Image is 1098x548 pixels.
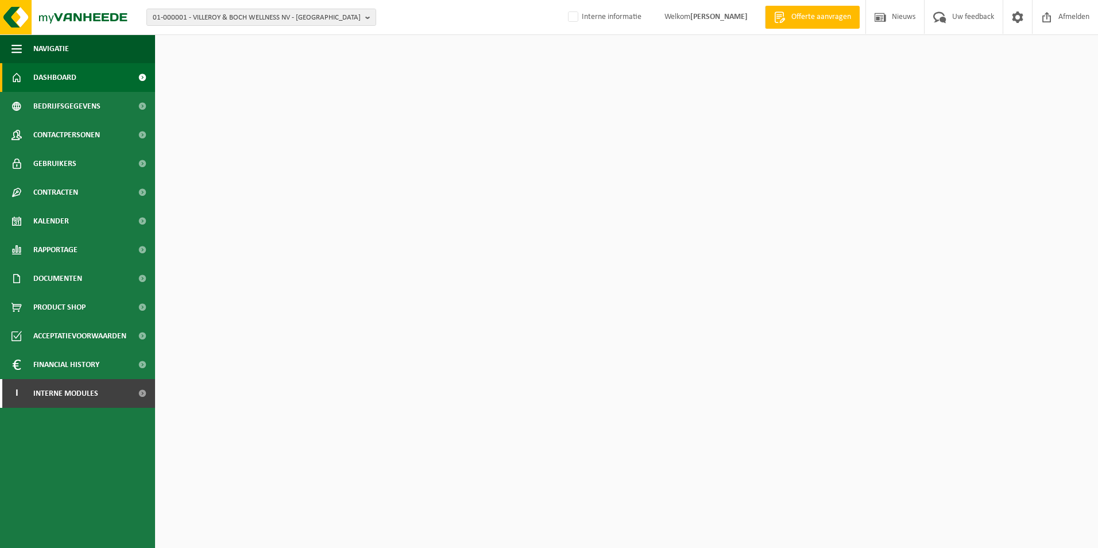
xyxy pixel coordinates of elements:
[33,322,126,350] span: Acceptatievoorwaarden
[146,9,376,26] button: 01-000001 - VILLEROY & BOCH WELLNESS NV - [GEOGRAPHIC_DATA]
[33,34,69,63] span: Navigatie
[566,9,641,26] label: Interne informatie
[765,6,860,29] a: Offerte aanvragen
[33,207,69,236] span: Kalender
[33,293,86,322] span: Product Shop
[33,149,76,178] span: Gebruikers
[11,379,22,408] span: I
[33,92,100,121] span: Bedrijfsgegevens
[690,13,748,21] strong: [PERSON_NAME]
[788,11,854,23] span: Offerte aanvragen
[33,63,76,92] span: Dashboard
[33,350,99,379] span: Financial History
[33,236,78,264] span: Rapportage
[33,178,78,207] span: Contracten
[33,264,82,293] span: Documenten
[33,379,98,408] span: Interne modules
[33,121,100,149] span: Contactpersonen
[153,9,361,26] span: 01-000001 - VILLEROY & BOCH WELLNESS NV - [GEOGRAPHIC_DATA]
